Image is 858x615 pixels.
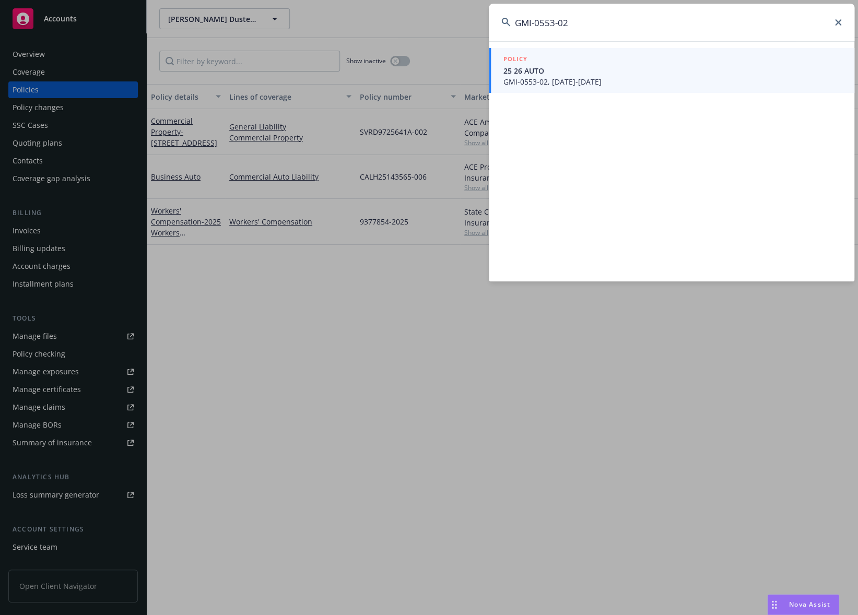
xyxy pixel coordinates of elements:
[767,594,839,615] button: Nova Assist
[503,54,527,64] h5: POLICY
[489,4,854,41] input: Search...
[768,595,781,614] div: Drag to move
[503,65,842,76] span: 25 26 AUTO
[789,600,830,609] span: Nova Assist
[503,76,842,87] span: GMI-0553-02, [DATE]-[DATE]
[489,48,854,93] a: POLICY25 26 AUTOGMI-0553-02, [DATE]-[DATE]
